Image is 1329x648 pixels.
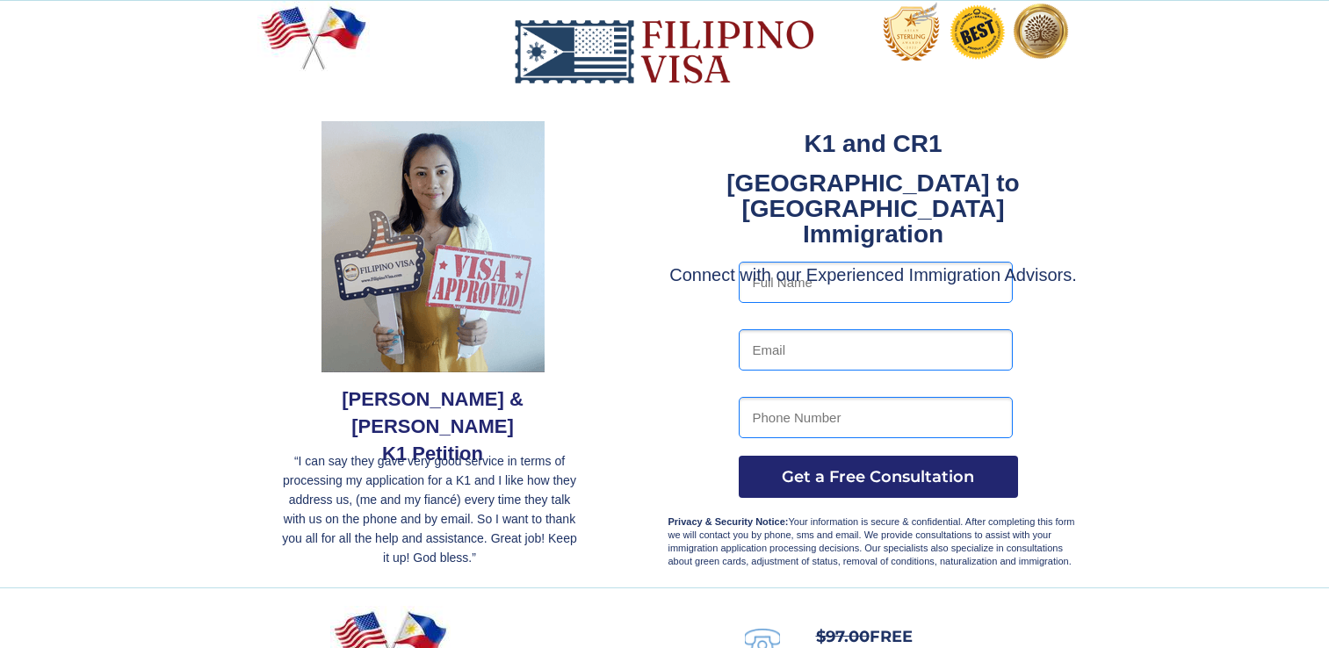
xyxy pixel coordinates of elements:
span: Your information is secure & confidential. After completing this form we will contact you by phon... [668,516,1075,566]
s: $97.00 [816,627,870,646]
span: Get a Free Consultation [739,467,1018,486]
strong: K1 and CR1 [804,130,942,157]
strong: Privacy & Security Notice: [668,516,789,527]
button: Get a Free Consultation [739,456,1018,498]
p: “I can say they gave very good service in terms of processing my application for a K1 and I like ... [278,451,581,567]
span: Connect with our Experienced Immigration Advisors. [669,265,1077,284]
input: Phone Number [739,397,1013,438]
input: Full Name [739,262,1013,303]
span: [PERSON_NAME] & [PERSON_NAME] K1 Petition [342,388,524,464]
span: FREE [816,627,913,646]
strong: [GEOGRAPHIC_DATA] to [GEOGRAPHIC_DATA] Immigration [726,169,1019,248]
input: Email [739,329,1013,371]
